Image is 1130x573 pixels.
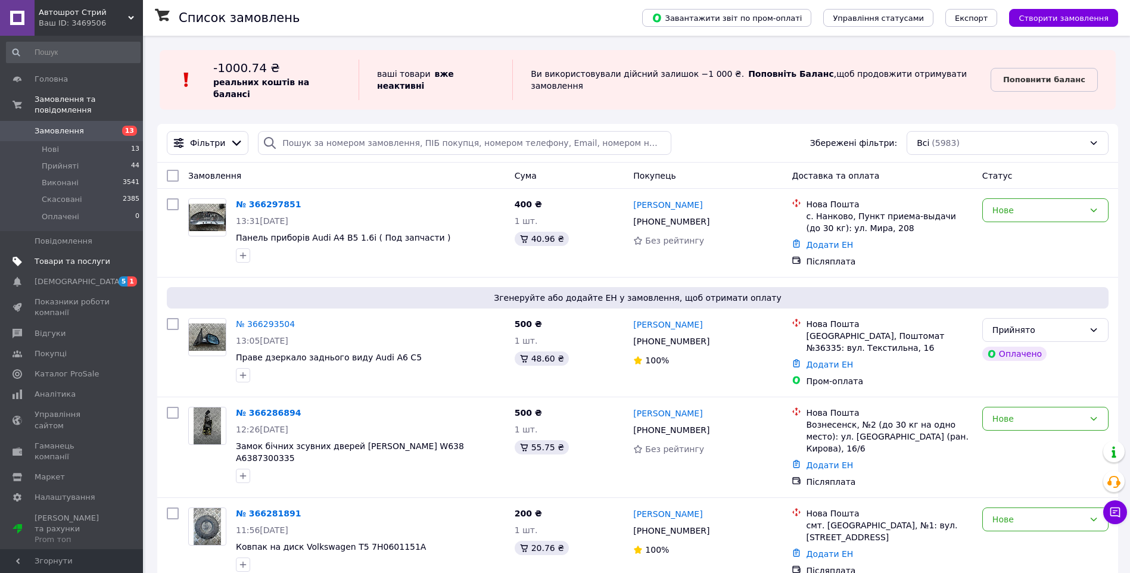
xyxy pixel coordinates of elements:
[194,407,222,444] img: Фото товару
[806,507,972,519] div: Нова Пошта
[188,198,226,236] a: Фото товару
[188,171,241,180] span: Замовлення
[806,549,853,559] a: Додати ЕН
[35,74,68,85] span: Головна
[236,441,464,463] a: Замок бічних зсувних дверей [PERSON_NAME] W638 A6387300335
[35,369,99,379] span: Каталог ProSale
[123,177,139,188] span: 3541
[806,198,972,210] div: Нова Пошта
[131,144,139,155] span: 13
[515,408,542,418] span: 500 ₴
[515,425,538,434] span: 1 шт.
[35,276,123,287] span: [DEMOGRAPHIC_DATA]
[35,328,66,339] span: Відгуки
[515,171,537,180] span: Cума
[982,171,1013,180] span: Статус
[35,94,143,116] span: Замовлення та повідомлення
[178,71,195,89] img: :exclamation:
[188,407,226,445] a: Фото товару
[42,211,79,222] span: Оплачені
[806,330,972,354] div: [GEOGRAPHIC_DATA], Поштомат №36335: вул. Текстильна, 16
[810,137,897,149] span: Збережені фільтри:
[42,144,59,155] span: Нові
[6,42,141,63] input: Пошук
[236,233,451,242] a: Панель приборів Audi A4 B5 1.6i ( Под запчасти )
[806,360,853,369] a: Додати ЕН
[236,353,422,362] a: Праве дзеркало заднього виду Audi A6 C5
[35,256,110,267] span: Товари та послуги
[122,126,137,136] span: 13
[189,204,226,232] img: Фото товару
[236,216,288,226] span: 13:31[DATE]
[515,319,542,329] span: 500 ₴
[35,348,67,359] span: Покупці
[631,422,712,438] div: [PHONE_NUMBER]
[213,61,280,75] span: -1000.74 ₴
[633,407,702,419] a: [PERSON_NAME]
[748,69,834,79] b: Поповніть Баланс
[992,204,1084,217] div: Нове
[645,236,704,245] span: Без рейтингу
[35,236,92,247] span: Повідомлення
[512,60,991,100] div: Ви використовували дійсний залишок −1 000 ₴. , щоб продовжити отримувати замовлення
[515,440,569,454] div: 55.75 ₴
[806,318,972,330] div: Нова Пошта
[258,131,671,155] input: Пошук за номером замовлення, ПІБ покупця, номером телефону, Email, номером накладної
[515,509,542,518] span: 200 ₴
[189,323,226,351] img: Фото товару
[992,412,1084,425] div: Нове
[35,441,110,462] span: Гаманець компанії
[823,9,933,27] button: Управління статусами
[42,161,79,172] span: Прийняті
[236,542,426,552] a: Ковпак на диск Volkswagen T5 7H0601151A
[645,356,669,365] span: 100%
[179,11,300,25] h1: Список замовлень
[35,389,76,400] span: Аналітика
[35,297,110,318] span: Показники роботи компанії
[236,319,295,329] a: № 366293504
[992,513,1084,526] div: Нове
[806,476,972,488] div: Післяплата
[833,14,924,23] span: Управління статусами
[1003,75,1085,84] b: Поповнити баланс
[42,194,82,205] span: Скасовані
[123,194,139,205] span: 2385
[236,408,301,418] a: № 366286894
[792,171,879,180] span: Доставка та оплата
[917,137,929,149] span: Всі
[645,444,704,454] span: Без рейтингу
[633,199,702,211] a: [PERSON_NAME]
[236,509,301,518] a: № 366281891
[982,347,1047,361] div: Оплачено
[652,13,802,23] span: Завантажити звіт по пром-оплаті
[515,541,569,555] div: 20.76 ₴
[359,60,512,100] div: ваші товари
[35,513,110,546] span: [PERSON_NAME] та рахунки
[131,161,139,172] span: 44
[991,68,1098,92] a: Поповнити баланс
[645,545,669,555] span: 100%
[39,7,128,18] span: Автошрот Стрий
[642,9,811,27] button: Завантажити звіт по пром-оплаті
[35,492,95,503] span: Налаштування
[806,240,853,250] a: Додати ЕН
[190,137,225,149] span: Фільтри
[945,9,998,27] button: Експорт
[236,200,301,209] a: № 366297851
[633,171,675,180] span: Покупець
[172,292,1104,304] span: Згенеруйте або додайте ЕН у замовлення, щоб отримати оплату
[806,210,972,234] div: с. Нанково, Пункт приема-выдачи (до 30 кг): ул. Мира, 208
[631,213,712,230] div: [PHONE_NUMBER]
[236,425,288,434] span: 12:26[DATE]
[631,333,712,350] div: [PHONE_NUMBER]
[806,256,972,267] div: Післяплата
[1019,14,1109,23] span: Створити замовлення
[992,323,1084,337] div: Прийнято
[806,407,972,419] div: Нова Пошта
[236,525,288,535] span: 11:56[DATE]
[236,336,288,345] span: 13:05[DATE]
[188,507,226,546] a: Фото товару
[127,276,137,286] span: 1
